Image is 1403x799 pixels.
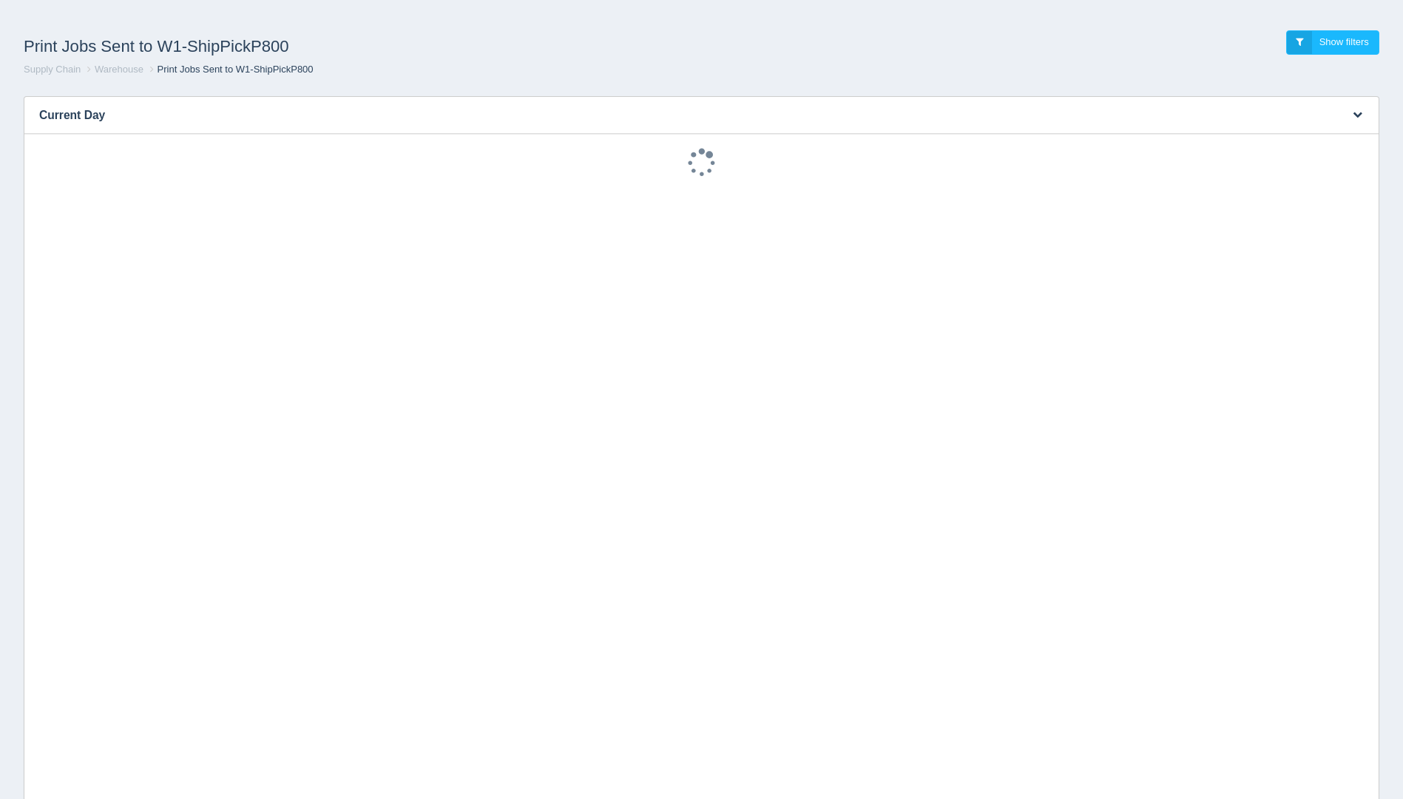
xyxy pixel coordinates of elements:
[146,63,314,77] li: Print Jobs Sent to W1-ShipPickP800
[95,64,143,75] a: Warehouse
[1319,36,1369,47] span: Show filters
[24,30,702,63] h1: Print Jobs Sent to W1-ShipPickP800
[24,64,81,75] a: Supply Chain
[1286,30,1379,55] a: Show filters
[24,97,1333,134] h3: Current Day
